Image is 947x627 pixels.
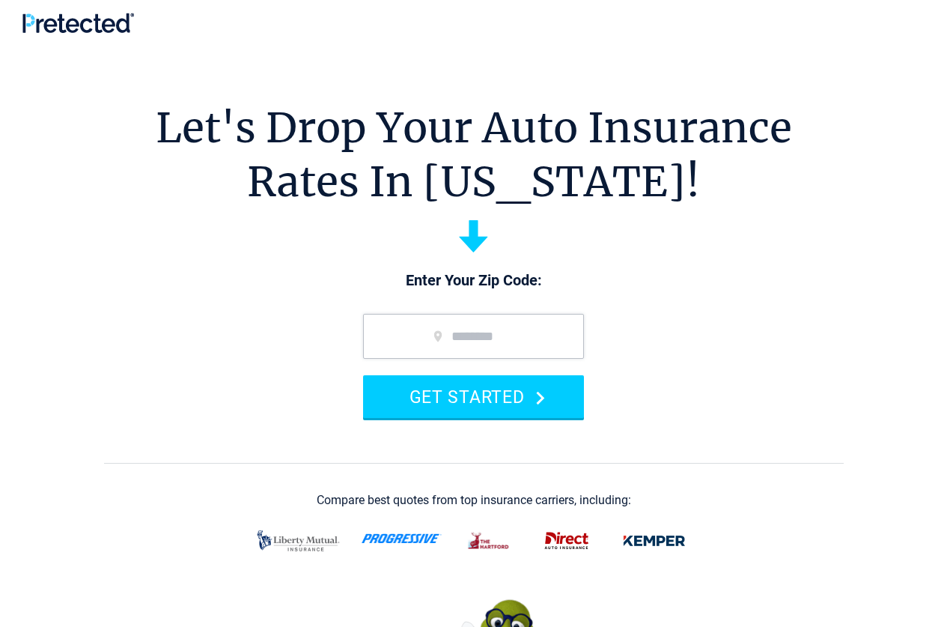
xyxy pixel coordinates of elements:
img: direct [537,525,597,557]
button: GET STARTED [363,375,584,418]
img: thehartford [460,525,519,557]
div: Compare best quotes from top insurance carriers, including: [317,494,631,507]
input: zip code [363,314,584,359]
img: progressive [362,533,442,544]
img: kemper [615,525,694,557]
img: liberty [253,523,344,559]
img: Pretected Logo [22,13,134,33]
h1: Let's Drop Your Auto Insurance Rates In [US_STATE]! [156,101,792,209]
p: Enter Your Zip Code: [348,270,599,291]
